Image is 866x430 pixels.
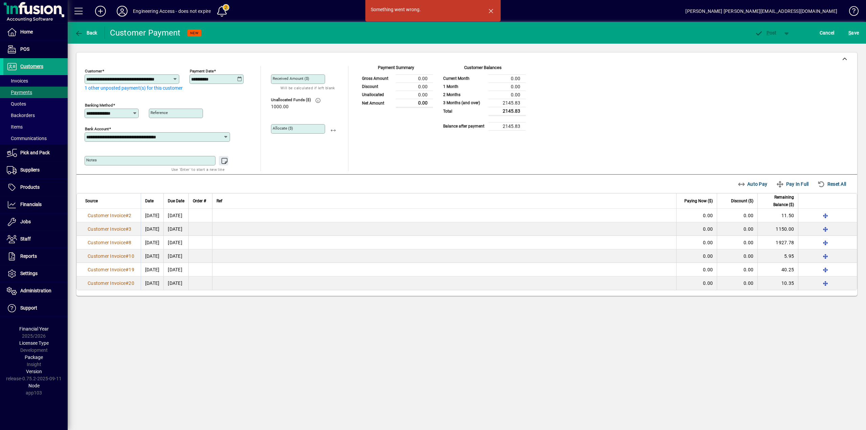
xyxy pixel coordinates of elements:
mat-label: Reference [151,110,168,115]
span: Quotes [7,101,26,107]
span: Financial Year [19,326,49,332]
span: Version [26,369,42,374]
app-page-summary-card: Customer Balances [440,66,526,131]
td: 2145.83 [488,122,526,130]
span: Package [25,355,43,360]
a: Items [3,121,68,133]
mat-label: Allocate ($) [273,126,293,131]
mat-label: Customer [85,69,102,73]
span: Administration [20,288,51,293]
span: Support [20,305,37,311]
a: Settings [3,265,68,282]
span: Reports [20,253,37,259]
a: Pick and Pack [3,144,68,161]
span: Due Date [168,197,184,205]
span: [DATE] [145,267,160,272]
span: 0.00 [703,226,713,232]
span: # [126,240,129,245]
app-page-summary-card: Payment Summary [359,66,433,108]
td: [DATE] [163,249,188,263]
a: Jobs [3,213,68,230]
button: Save [847,27,861,39]
span: Backorders [7,113,35,118]
a: Reports [3,248,68,265]
span: [DATE] [145,226,160,232]
span: Invoices [7,78,28,84]
span: 1150.00 [776,226,794,232]
mat-label: Notes [86,158,97,162]
span: Communications [7,136,47,141]
mat-label: Banking method [85,103,113,108]
mat-label: Received Amount ($) [273,76,309,81]
a: POS [3,41,68,58]
span: Reset All [817,179,846,189]
span: Customer Invoice [88,267,126,272]
span: Staff [20,236,31,242]
span: Node [28,383,40,388]
span: Customer Invoice [88,213,126,218]
td: 0.00 [396,99,433,107]
td: Total [440,107,488,115]
span: Back [75,30,97,36]
td: Net Amount [359,99,396,107]
span: Financials [20,202,42,207]
td: 0.00 [396,91,433,99]
span: Pick and Pack [20,150,50,155]
a: Customer Invoice#19 [85,266,137,273]
span: Discount ($) [731,197,753,205]
span: [DATE] [145,240,160,245]
span: Source [85,197,98,205]
button: Back [73,27,99,39]
td: 0.00 [488,83,526,91]
span: Payments [7,90,32,95]
span: NEW [190,31,199,35]
td: Unallocated [359,91,396,99]
span: 0.00 [703,253,713,259]
span: 3 [129,226,131,232]
span: 0.00 [744,240,753,245]
a: Support [3,300,68,317]
span: S [848,30,851,36]
td: [DATE] [163,276,188,290]
td: Current Month [440,74,488,83]
span: 2 [129,213,131,218]
span: Customer Invoice [88,280,126,286]
td: Balance after payment [440,122,488,130]
a: Products [3,179,68,196]
button: Pay In Full [773,178,811,190]
span: 1927.78 [776,240,794,245]
span: Home [20,29,33,35]
td: 0.00 [488,91,526,99]
div: [PERSON_NAME] [PERSON_NAME][EMAIL_ADDRESS][DOMAIN_NAME] [685,6,837,17]
span: 0.00 [744,226,753,232]
span: # [126,226,129,232]
button: Cancel [818,27,836,39]
a: Financials [3,196,68,213]
mat-hint: Use 'Enter' to start a new line [172,165,225,173]
span: [DATE] [145,253,160,259]
span: Customer Invoice [88,253,126,259]
span: Products [20,184,40,190]
span: # [126,213,129,218]
span: Cancel [820,27,835,38]
td: 1 Month [440,83,488,91]
a: Communications [3,133,68,144]
span: # [126,267,129,272]
button: Post [751,27,780,39]
td: 0.00 [396,83,433,91]
span: Pay In Full [776,179,808,189]
span: POS [20,46,29,52]
mat-label: Bank Account [85,127,109,131]
span: Settings [20,271,38,276]
span: [DATE] [145,213,160,218]
div: Customer Payment [110,27,181,38]
td: 2 Months [440,91,488,99]
a: Invoices [3,75,68,87]
mat-hint: Will be calculated if left blank [280,84,335,92]
td: Gross Amount [359,74,396,83]
mat-label: Payment Date [190,69,214,73]
span: 0.00 [744,280,753,286]
a: Quotes [3,98,68,110]
span: 0.00 [703,213,713,218]
a: Customer Invoice#8 [85,239,134,246]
